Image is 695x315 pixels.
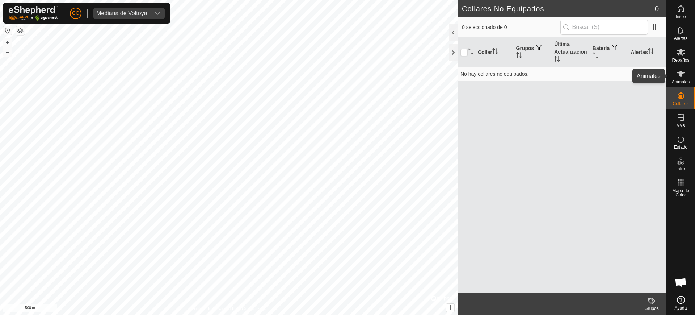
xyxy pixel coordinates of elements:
div: Chat abierto [670,272,692,293]
span: 0 seleccionado de 0 [462,24,560,31]
th: Grupos [513,38,552,67]
span: Mediana de Voltoya [93,8,150,19]
button: – [3,47,12,56]
div: dropdown trigger [150,8,165,19]
span: Inicio [675,14,686,19]
th: Alertas [628,38,666,67]
img: Logo Gallagher [9,6,58,21]
p-sorticon: Activar para ordenar [492,49,498,55]
span: Alertas [674,36,687,41]
a: Contáctenos [242,306,266,312]
p-sorticon: Activar para ordenar [468,49,473,55]
span: 0 [655,3,659,14]
p-sorticon: Activar para ordenar [593,53,598,59]
span: VVs [677,123,685,128]
a: Ayuda [666,293,695,313]
td: No hay collares no equipados. [458,67,666,81]
span: CC [72,9,79,17]
span: Mapa de Calor [668,188,693,197]
p-sorticon: Activar para ordenar [554,57,560,63]
span: i [450,304,451,311]
th: Collar [475,38,513,67]
input: Buscar (S) [560,20,648,35]
div: Mediana de Voltoya [96,11,147,16]
th: Última Actualización [551,38,590,67]
h2: Collares No Equipados [462,4,655,13]
button: Restablecer Mapa [3,26,12,35]
button: + [3,38,12,47]
p-sorticon: Activar para ordenar [648,49,654,55]
span: Estado [674,145,687,149]
button: Capas del Mapa [16,26,25,35]
div: Grupos [637,305,666,312]
p-sorticon: Activar para ordenar [516,53,522,59]
span: Ayuda [675,306,687,310]
th: Batería [590,38,628,67]
span: Animales [672,80,690,84]
span: Collares [673,101,688,106]
button: i [446,304,454,312]
span: Infra [676,167,685,171]
span: Rebaños [672,58,689,62]
a: Política de Privacidad [191,306,233,312]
